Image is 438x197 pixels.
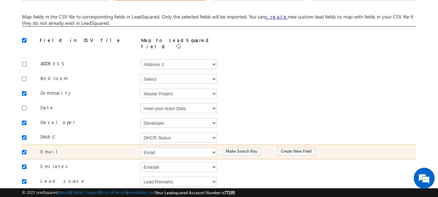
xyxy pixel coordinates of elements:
[30,119,121,125] label: Developer
[30,75,121,81] label: Bedroom
[155,190,235,195] span: Your Leadsquared Account Number is
[71,190,99,195] a: Contact Support
[30,134,121,140] label: DNRC
[9,65,127,145] textarea: Type your message and hit 'Enter'
[114,3,131,20] div: Minimize live chat window
[277,147,315,156] button: Create New Field
[141,37,232,50] div: Map to LeadSquared field
[40,37,131,47] div: Field in CSV file
[30,60,121,67] label: ADDRESS
[22,189,235,196] span: © 2025 LeadSquared | | | | |
[30,178,121,184] label: Lead sourse
[36,37,117,46] div: Chat with us now
[222,147,261,156] input: Make Search Key
[265,14,288,20] a: create
[176,44,181,49] img: Refresh LeadSquared fields
[95,151,126,160] em: Start Chat
[30,148,121,155] label: Email
[224,190,235,195] span: 77195
[22,14,416,27] div: Map fields in the CSV file to corresponding fields in LeadSquared. Only the selected fields will ...
[30,90,121,96] label: Community
[60,190,70,195] a: About
[12,37,29,46] img: d_60004797649_company_0_60004797649
[30,104,121,111] label: Date
[100,190,127,195] a: Terms of Service
[30,163,121,169] label: Emirates
[128,190,154,195] a: Acceptable Use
